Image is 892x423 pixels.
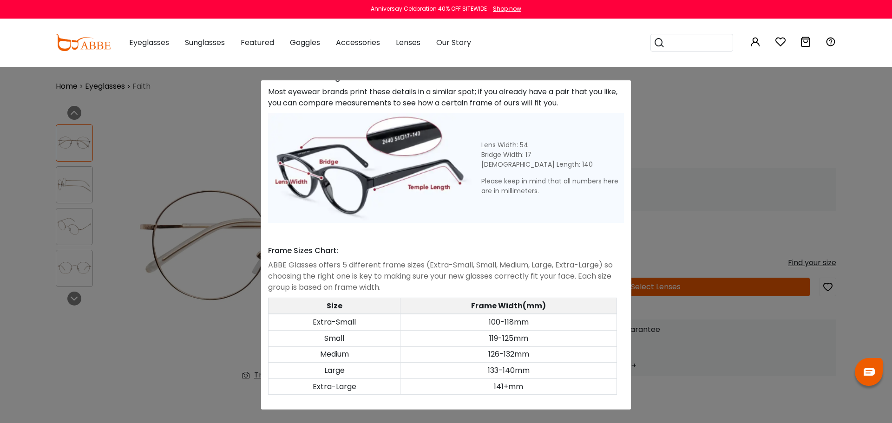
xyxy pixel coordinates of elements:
td: 119-125mm [400,330,617,346]
td: 133-140mm [400,363,617,379]
div: Shop now [493,5,521,13]
span: Sunglasses [185,37,225,48]
span: Our Story [436,37,471,48]
h4: Frame Sizes Chart: [268,246,624,255]
span: Accessories [336,37,380,48]
th: Frame Width(mm) [400,298,617,314]
div: [DEMOGRAPHIC_DATA] Length: 140 [481,160,624,169]
span: Featured [241,37,274,48]
img: Size Guild [268,113,472,222]
span: Lenses [396,37,420,48]
img: abbeglasses.com [56,34,111,51]
div: Bridge Width: 17 [481,150,624,160]
td: Extra-Small [269,314,400,330]
div: Most eyewear brands print these details in a similar spot; if you already have a pair that you li... [268,86,624,109]
a: Shop now [488,5,521,13]
div: Lens Width: 54 [481,140,624,150]
div: Please keep in mind that all numbers here are in millimeters. [481,176,624,196]
div: ABBE Glasses offers 5 different frame sizes (Extra-Small, Small, Medium, Large, Extra-Large) so c... [268,260,624,293]
td: Extra-Large [269,378,400,395]
span: Goggles [290,37,320,48]
h4: If You Have Existing Glasses: [268,73,624,82]
td: Medium [269,346,400,363]
td: 100-118mm [400,314,617,330]
td: Large [269,363,400,379]
span: Eyeglasses [129,37,169,48]
td: Small [269,330,400,346]
td: 141+mm [400,378,617,395]
img: chat [864,368,875,376]
div: Anniversay Celebration 40% OFF SITEWIDE [371,5,487,13]
td: 126-132mm [400,346,617,363]
th: Size [269,298,400,314]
